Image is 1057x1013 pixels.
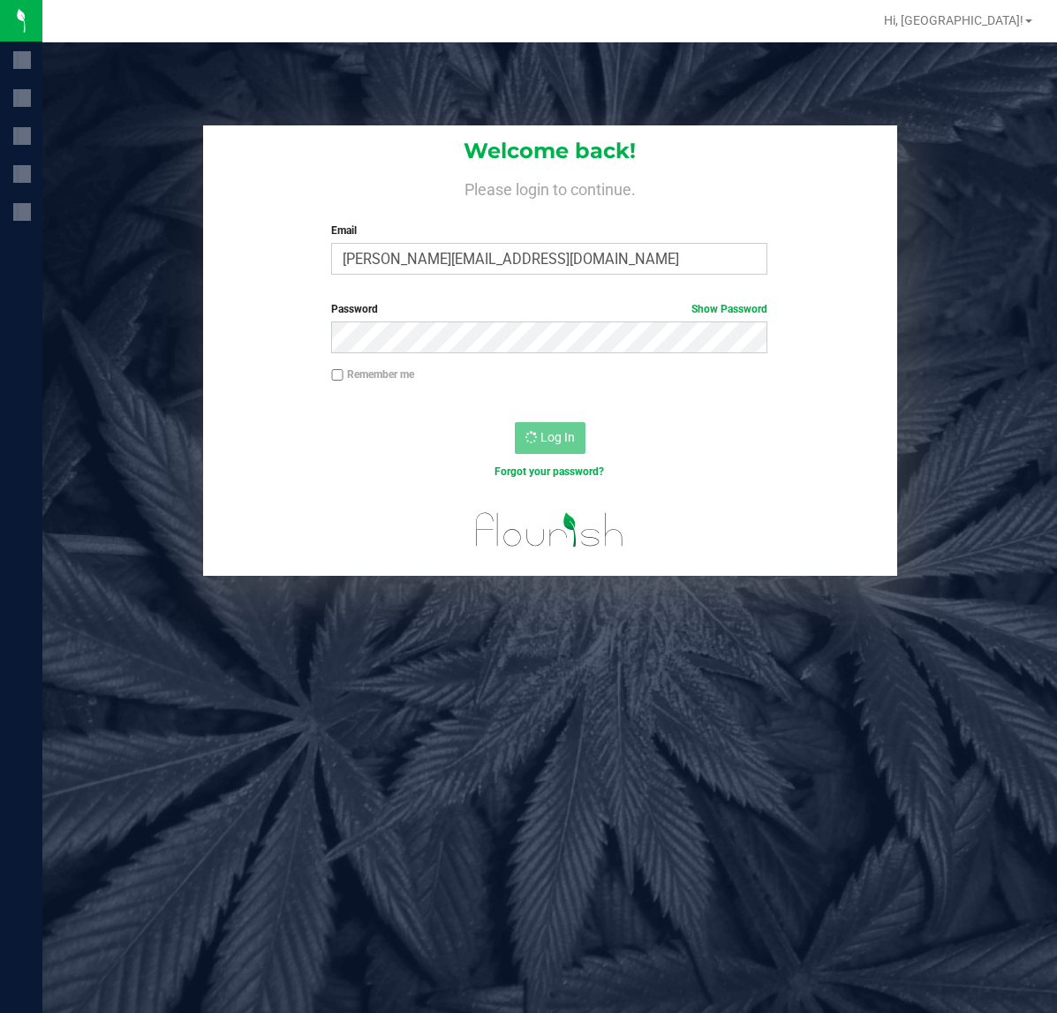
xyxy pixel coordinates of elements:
input: Remember me [331,369,344,382]
img: flourish_logo.svg [463,498,637,562]
a: Forgot your password? [495,465,604,478]
span: Hi, [GEOGRAPHIC_DATA]! [884,13,1023,27]
a: Show Password [691,303,767,315]
h1: Welcome back! [203,140,897,163]
span: Log In [540,430,575,444]
button: Log In [515,422,585,454]
span: Password [331,303,378,315]
h4: Please login to continue. [203,177,897,198]
label: Email [331,223,767,238]
label: Remember me [331,367,414,382]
